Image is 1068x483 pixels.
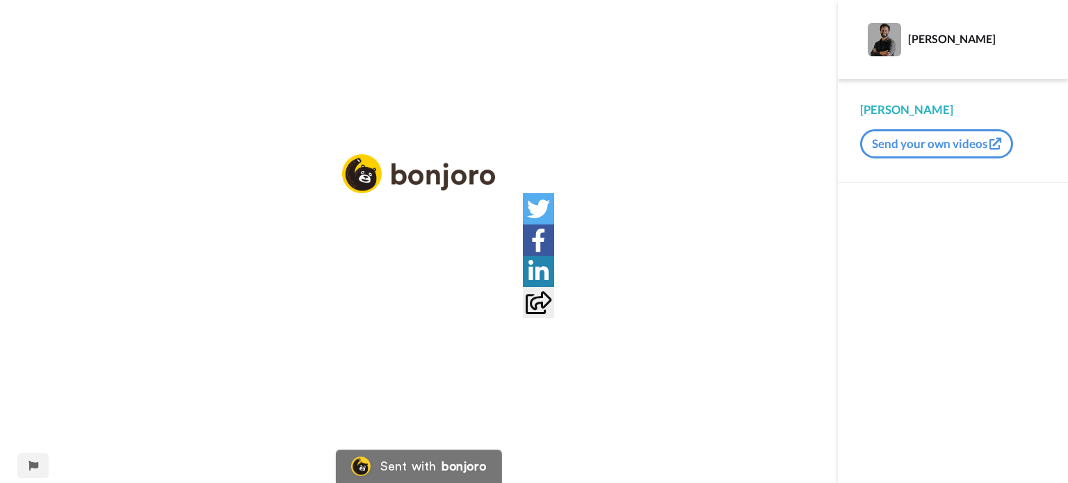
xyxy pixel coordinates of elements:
[868,23,901,56] img: Profile Image
[908,32,1045,45] div: [PERSON_NAME]
[860,101,1046,118] div: [PERSON_NAME]
[860,129,1013,158] button: Send your own videos
[342,154,495,194] img: logo_full.png
[336,450,501,483] a: Bonjoro LogoSent withbonjoro
[351,457,371,476] img: Bonjoro Logo
[442,460,486,473] div: bonjoro
[380,460,436,473] div: Sent with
